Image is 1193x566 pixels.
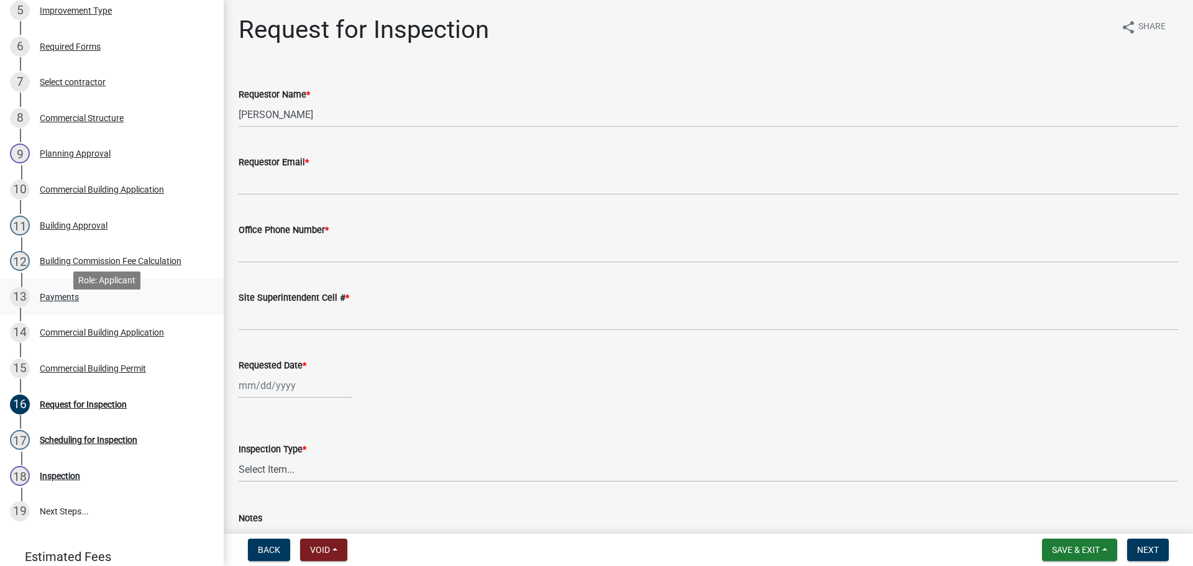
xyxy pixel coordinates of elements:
[300,539,347,561] button: Void
[40,42,101,51] div: Required Forms
[239,226,329,235] label: Office Phone Number
[40,364,146,373] div: Commercial Building Permit
[10,251,30,271] div: 12
[10,216,30,235] div: 11
[73,272,140,290] div: Role: Applicant
[10,1,30,21] div: 5
[248,539,290,561] button: Back
[1121,20,1136,35] i: share
[239,362,306,370] label: Requested Date
[10,72,30,92] div: 7
[239,91,310,99] label: Requestor Name
[1111,15,1176,39] button: shareShare
[40,328,164,337] div: Commercial Building Application
[239,445,306,454] label: Inspection Type
[40,257,181,265] div: Building Commission Fee Calculation
[40,114,124,122] div: Commercial Structure
[239,294,349,303] label: Site Superintendent Cell #
[1138,20,1166,35] span: Share
[10,395,30,414] div: 16
[40,149,111,158] div: Planning Approval
[10,144,30,163] div: 9
[1127,539,1169,561] button: Next
[40,221,107,230] div: Building Approval
[310,545,330,555] span: Void
[40,472,80,480] div: Inspection
[258,545,280,555] span: Back
[10,37,30,57] div: 6
[10,108,30,128] div: 8
[1042,539,1117,561] button: Save & Exit
[40,293,79,301] div: Payments
[10,180,30,199] div: 10
[10,501,30,521] div: 19
[10,322,30,342] div: 14
[239,514,262,523] label: Notes
[10,430,30,450] div: 17
[239,373,352,398] input: mm/dd/yyyy
[40,78,106,86] div: Select contractor
[10,466,30,486] div: 18
[40,6,112,15] div: Improvement Type
[239,158,309,167] label: Requestor Email
[40,400,127,409] div: Request for Inspection
[40,185,164,194] div: Commercial Building Application
[10,358,30,378] div: 15
[40,436,137,444] div: Scheduling for Inspection
[10,287,30,307] div: 13
[1052,545,1100,555] span: Save & Exit
[1137,545,1159,555] span: Next
[239,15,489,45] h1: Request for Inspection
